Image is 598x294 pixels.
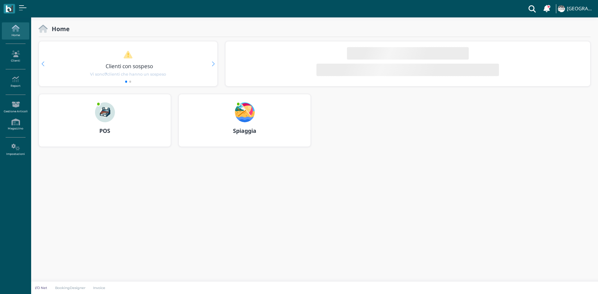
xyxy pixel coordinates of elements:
h4: [GEOGRAPHIC_DATA] [567,6,594,12]
a: ... [GEOGRAPHIC_DATA] [557,1,594,16]
b: Spiaggia [233,127,256,134]
a: Clienti con sospeso Vi sono7clienti che hanno un sospeso [51,50,205,77]
a: Magazzino [2,116,29,133]
h2: Home [48,26,69,32]
div: Previous slide [41,62,44,66]
a: Report [2,73,29,91]
h3: Clienti con sospeso [52,63,206,69]
a: Gestione Articoli [2,99,29,116]
img: ... [235,102,255,122]
div: Next slide [212,62,215,66]
div: 1 / 2 [39,41,217,86]
img: logo [6,5,13,12]
b: 7 [105,72,107,77]
a: ... POS [39,94,171,154]
a: Clienti [2,48,29,65]
b: POS [99,127,110,134]
a: ... Spiaggia [178,94,311,154]
a: Impostazioni [2,141,29,158]
img: ... [558,5,565,12]
a: Home [2,22,29,40]
iframe: Help widget launcher [554,275,593,289]
span: Vi sono clienti che hanno un sospeso [90,71,166,77]
img: ... [95,102,115,122]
